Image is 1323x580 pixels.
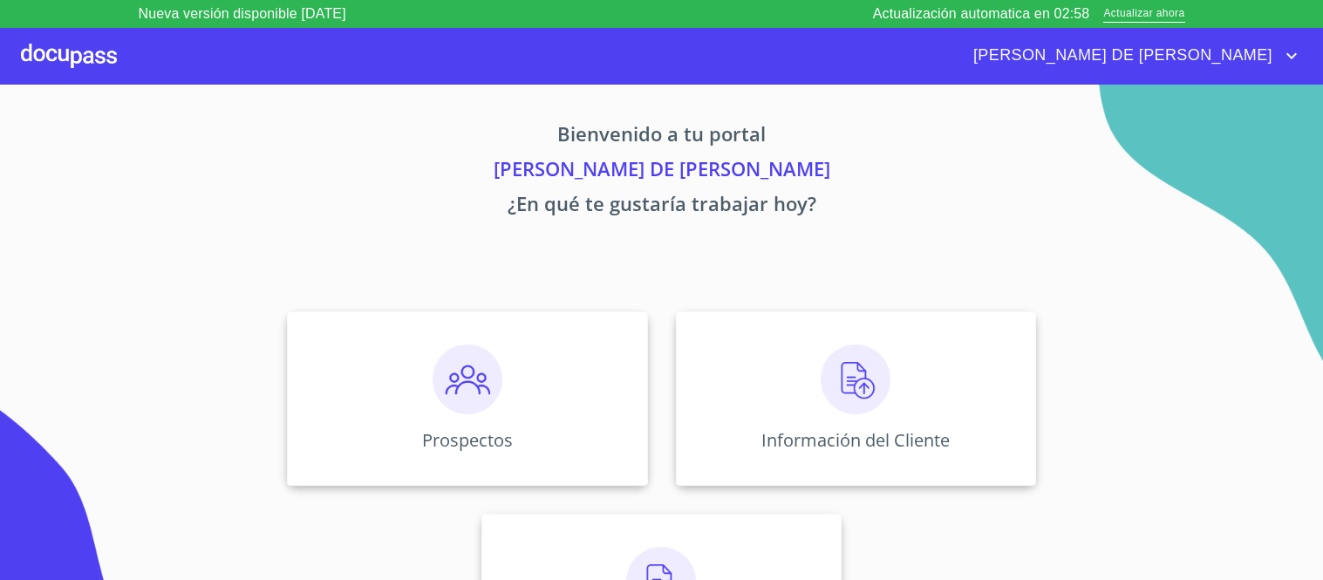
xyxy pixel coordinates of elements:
[960,42,1302,70] button: account of current user
[433,345,502,414] img: prospectos.png
[1103,5,1184,24] span: Actualizar ahora
[873,3,1090,24] p: Actualización automatica en 02:58
[139,3,346,24] p: Nueva versión disponible [DATE]
[422,428,513,452] p: Prospectos
[821,345,890,414] img: carga.png
[125,154,1199,189] p: [PERSON_NAME] DE [PERSON_NAME]
[960,42,1281,70] span: [PERSON_NAME] DE [PERSON_NAME]
[761,428,950,452] p: Información del Cliente
[125,119,1199,154] p: Bienvenido a tu portal
[125,189,1199,224] p: ¿En qué te gustaría trabajar hoy?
